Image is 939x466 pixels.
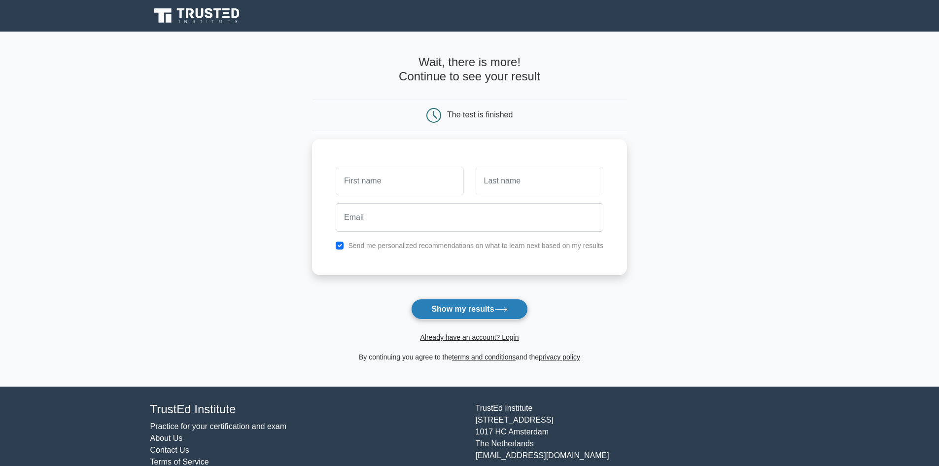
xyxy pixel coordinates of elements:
[336,203,603,232] input: Email
[150,446,189,454] a: Contact Us
[306,351,633,363] div: By continuing you agree to the and the
[420,333,519,341] a: Already have an account? Login
[150,402,464,417] h4: TrustEd Institute
[452,353,516,361] a: terms and conditions
[150,422,287,430] a: Practice for your certification and exam
[150,434,183,442] a: About Us
[348,242,603,250] label: Send me personalized recommendations on what to learn next based on my results
[539,353,580,361] a: privacy policy
[312,55,627,84] h4: Wait, there is more! Continue to see your result
[150,458,209,466] a: Terms of Service
[411,299,527,320] button: Show my results
[447,110,513,119] div: The test is finished
[476,167,603,195] input: Last name
[336,167,463,195] input: First name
